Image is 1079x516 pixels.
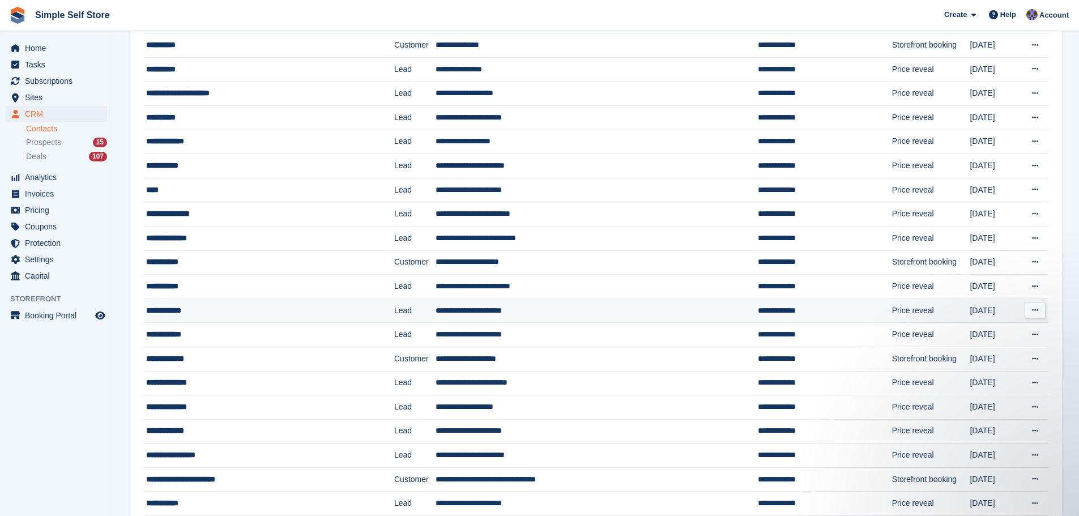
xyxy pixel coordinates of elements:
span: Protection [25,235,93,251]
span: Pricing [25,202,93,218]
td: Price reveal [892,154,970,178]
td: Price reveal [892,419,970,443]
td: [DATE] [970,250,1020,275]
span: Account [1039,10,1069,21]
td: Lead [394,130,436,154]
a: menu [6,169,107,185]
td: [DATE] [970,82,1020,106]
td: [DATE] [970,105,1020,130]
td: Price reveal [892,323,970,347]
td: [DATE] [970,492,1020,516]
a: menu [6,186,107,202]
a: menu [6,202,107,218]
td: Lead [394,443,436,468]
td: Price reveal [892,395,970,420]
span: Analytics [25,169,93,185]
td: Price reveal [892,57,970,82]
td: Lead [394,57,436,82]
td: Price reveal [892,130,970,154]
span: Subscriptions [25,73,93,89]
td: Price reveal [892,82,970,106]
td: Customer [394,33,436,58]
td: [DATE] [970,419,1020,443]
td: Storefront booking [892,347,970,371]
span: Coupons [25,219,93,234]
td: Lead [394,82,436,106]
td: Price reveal [892,105,970,130]
td: Price reveal [892,492,970,516]
a: menu [6,40,107,56]
td: Customer [394,250,436,275]
td: [DATE] [970,202,1020,227]
td: Lead [394,275,436,299]
td: Price reveal [892,275,970,299]
td: Storefront booking [892,467,970,492]
a: Prospects 15 [26,137,107,148]
td: Price reveal [892,178,970,202]
a: menu [6,57,107,73]
div: 107 [89,152,107,161]
td: Price reveal [892,371,970,395]
td: [DATE] [970,33,1020,58]
td: Customer [394,347,436,371]
a: menu [6,73,107,89]
span: Invoices [25,186,93,202]
td: Lead [394,226,436,250]
td: [DATE] [970,154,1020,178]
td: Lead [394,492,436,516]
img: Sharon Hughes [1026,9,1038,20]
td: [DATE] [970,395,1020,420]
td: [DATE] [970,298,1020,323]
td: Storefront booking [892,250,970,275]
a: menu [6,106,107,122]
a: Simple Self Store [31,6,114,24]
span: Create [944,9,967,20]
td: [DATE] [970,57,1020,82]
a: Contacts [26,123,107,134]
td: [DATE] [970,178,1020,202]
span: Settings [25,251,93,267]
td: [DATE] [970,323,1020,347]
a: menu [6,235,107,251]
td: Lead [394,323,436,347]
span: Help [1000,9,1016,20]
td: Lead [394,298,436,323]
td: Price reveal [892,443,970,468]
span: Capital [25,268,93,284]
td: Lead [394,202,436,227]
div: 15 [93,138,107,147]
a: menu [6,308,107,323]
td: Storefront booking [892,33,970,58]
td: Lead [394,419,436,443]
td: Lead [394,154,436,178]
td: [DATE] [970,371,1020,395]
a: Deals 107 [26,151,107,163]
td: [DATE] [970,226,1020,250]
td: [DATE] [970,130,1020,154]
td: [DATE] [970,275,1020,299]
a: menu [6,251,107,267]
td: Price reveal [892,226,970,250]
span: Storefront [10,293,113,305]
a: menu [6,89,107,105]
a: menu [6,268,107,284]
span: Deals [26,151,46,162]
td: Price reveal [892,202,970,227]
a: Preview store [93,309,107,322]
span: CRM [25,106,93,122]
img: stora-icon-8386f47178a22dfd0bd8f6a31ec36ba5ce8667c1dd55bd0f319d3a0aa187defe.svg [9,7,26,24]
span: Sites [25,89,93,105]
td: [DATE] [970,443,1020,468]
span: Home [25,40,93,56]
td: Lead [394,371,436,395]
td: Lead [394,178,436,202]
a: menu [6,219,107,234]
td: Customer [394,467,436,492]
span: Prospects [26,137,61,148]
td: Lead [394,105,436,130]
td: Price reveal [892,298,970,323]
td: [DATE] [970,347,1020,371]
span: Tasks [25,57,93,73]
td: [DATE] [970,467,1020,492]
span: Booking Portal [25,308,93,323]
